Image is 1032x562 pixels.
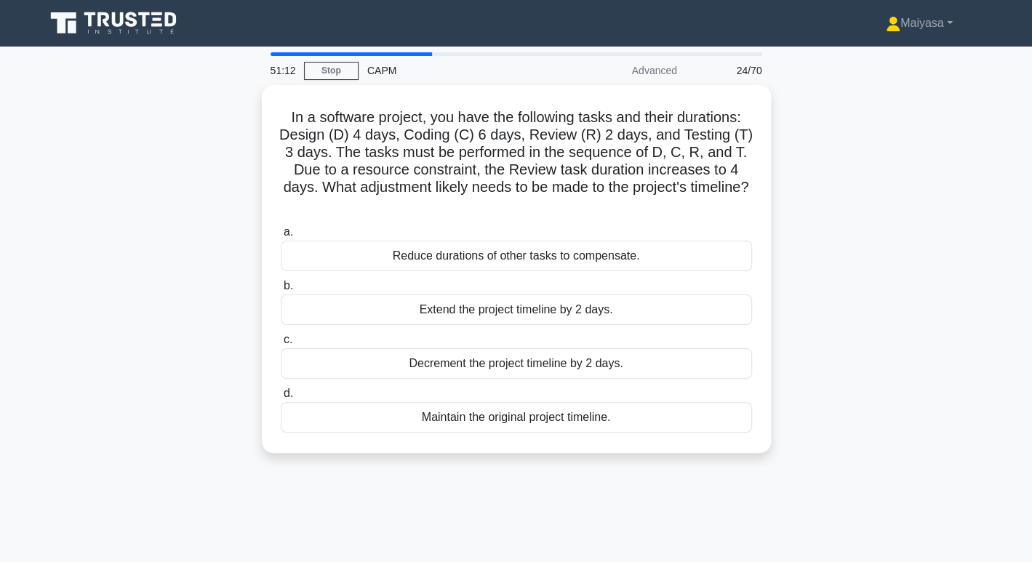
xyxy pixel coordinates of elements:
div: CAPM [359,56,559,85]
span: d. [284,387,293,399]
span: b. [284,279,293,292]
span: a. [284,225,293,238]
div: 51:12 [262,56,304,85]
div: Reduce durations of other tasks to compensate. [281,241,752,271]
div: Decrement the project timeline by 2 days. [281,348,752,379]
a: Stop [304,62,359,80]
div: Extend the project timeline by 2 days. [281,294,752,325]
a: Maiyasa [851,9,988,38]
h5: In a software project, you have the following tasks and their durations: Design (D) 4 days, Codin... [279,108,753,214]
div: 24/70 [686,56,771,85]
div: Advanced [559,56,686,85]
div: Maintain the original project timeline. [281,402,752,433]
span: c. [284,333,292,345]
